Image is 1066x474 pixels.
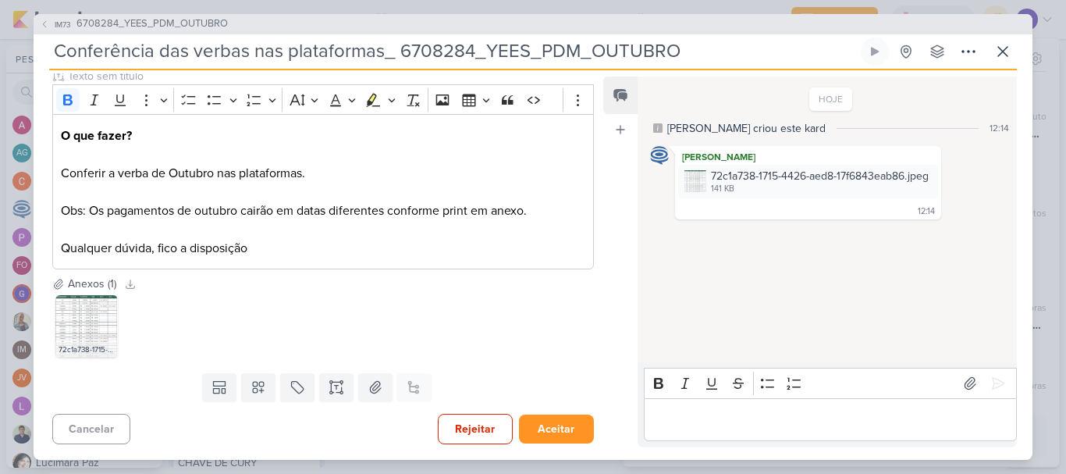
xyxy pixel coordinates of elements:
div: Ligar relógio [869,45,881,58]
input: Texto sem título [65,68,594,84]
img: LfApFAWjHBM5d9nwpvXwgS6sDQY2MIq1qKX7Ejn1.jpg [684,170,706,192]
button: Cancelar [52,414,130,444]
div: 72c1a738-1715-4426-aed8-17f6843eab86.jpeg [55,342,118,358]
div: Editor editing area: main [644,398,1017,441]
div: 12:14 [990,121,1009,135]
strong: O que fazer? [61,128,132,144]
div: 12:14 [918,205,935,218]
div: [PERSON_NAME] criou este kard [667,120,826,137]
img: YNOcxZWeHuwzf4TVJTiHJg7VUVycIuYagxwK9GCZ.jpg [55,295,118,358]
div: Editor toolbar [644,368,1017,398]
div: Editor toolbar [52,84,594,115]
p: Conferir a verba de Outubro nas plataformas. Obs: Os pagamentos de outubro cairão em datas difere... [61,127,585,258]
div: Editor editing area: main [52,114,594,269]
input: Kard Sem Título [49,37,858,66]
div: [PERSON_NAME] [678,149,938,165]
div: Anexos (1) [68,276,116,292]
div: 72c1a738-1715-4426-aed8-17f6843eab86.jpeg [678,165,938,198]
div: 141 KB [711,183,929,195]
div: 72c1a738-1715-4426-aed8-17f6843eab86.jpeg [711,168,929,184]
img: Caroline Traven De Andrade [650,146,669,165]
button: Rejeitar [438,414,513,444]
button: Aceitar [519,415,594,444]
